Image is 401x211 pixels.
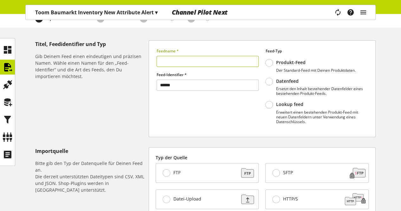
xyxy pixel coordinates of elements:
[345,167,367,179] img: 1a078d78c93edf123c3bc3fa7bc6d87d.svg
[283,196,298,202] span: HTTP/S
[155,9,158,16] span: ▾
[276,102,368,107] p: Lookup feed
[35,160,146,193] h6: Bitte gib den Typ der Datenquelle für Deinen Feed an. Die derzeit unterstützten Dateitypen sind C...
[173,196,201,202] span: Datei-Upload
[35,53,146,80] h6: Gib Deinem Feed einen eindeutigen und präzisen Namen. Wähle einen Namen für den „Feed-Identifier“...
[276,110,368,124] p: Erweitert einen bestehenden Produkt-Feed mit neuen Datenfeldern unter Verwendung eines Datenschlü...
[157,48,179,54] span: Feedname *
[35,147,146,155] h5: Importquelle
[283,170,293,175] span: SFTP
[265,48,368,54] label: Feed-Typ
[157,72,187,77] span: Feed-Identifier *
[235,193,257,206] img: f3ac9b204b95d45582cf21fad1a323cf.svg
[343,193,367,206] img: cbdcb026b331cf72755dc691680ce42b.svg
[276,86,368,96] p: Ersetzt den Inhalt bestehender Datenfelder eines bestehenden Produkt-Feeds.
[276,78,368,84] p: Datenfeed
[25,5,376,20] nav: main navigation
[276,60,356,65] p: Produkt-Feed
[35,40,146,48] h5: Titel, Feedidentifier und Typ
[276,68,356,73] p: Der Standard-Feed mit Deinen Produktdaten.
[156,154,369,161] label: Typ der Quelle
[35,9,158,16] p: Toom Baumarkt Inventory New Attribute Alert
[235,167,257,179] img: 88a670171dbbdb973a11352c4ab52784.svg
[173,170,180,175] span: FTP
